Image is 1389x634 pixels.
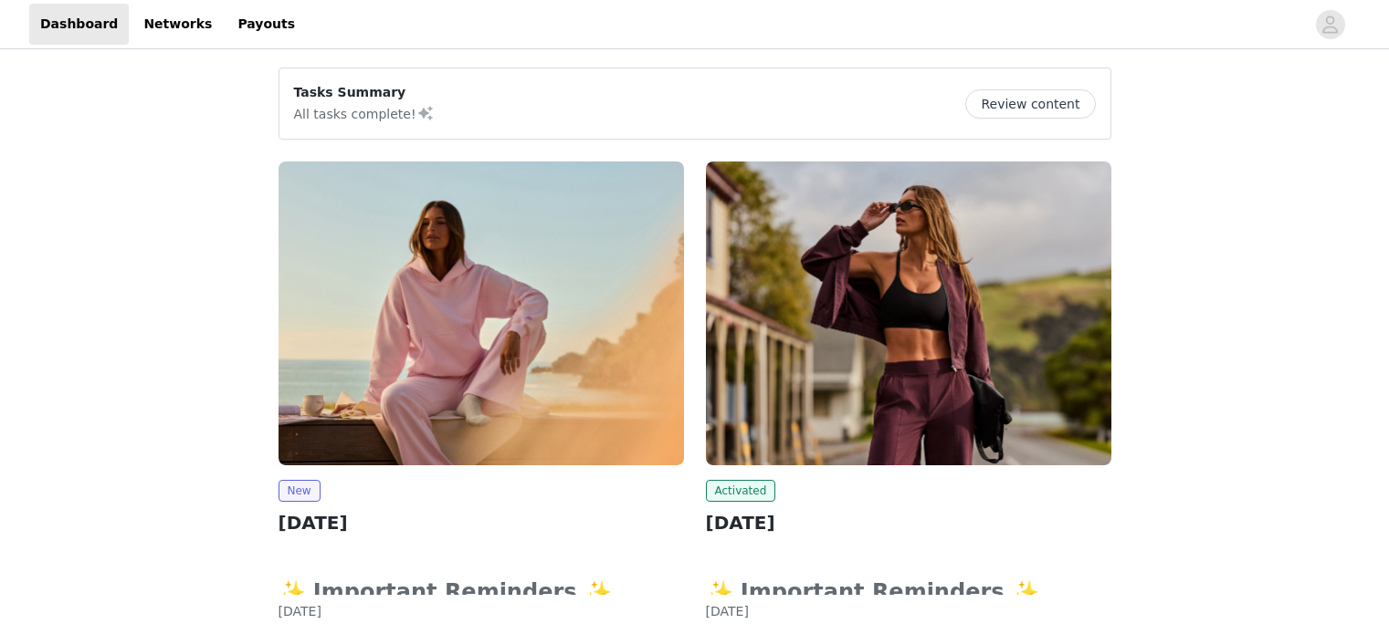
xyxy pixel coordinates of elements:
[706,579,1051,605] strong: ✨ Important Reminders ✨
[279,579,624,605] strong: ✨ Important Reminders ✨
[1321,10,1339,39] div: avatar
[706,509,1111,536] h2: [DATE]
[132,4,223,45] a: Networks
[294,83,435,102] p: Tasks Summary
[279,480,321,502] span: New
[279,604,321,618] span: [DATE]
[279,161,684,465] img: Fabletics
[706,161,1111,465] img: Fabletics
[965,89,1095,119] button: Review content
[279,509,684,536] h2: [DATE]
[706,604,749,618] span: [DATE]
[294,102,435,124] p: All tasks complete!
[706,480,776,502] span: Activated
[29,4,129,45] a: Dashboard
[226,4,306,45] a: Payouts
